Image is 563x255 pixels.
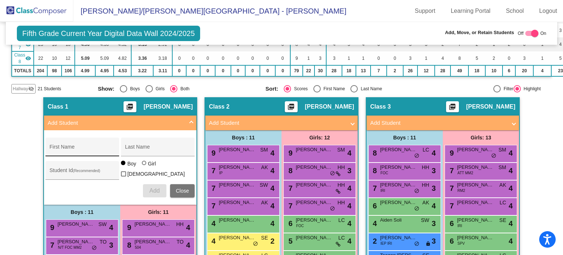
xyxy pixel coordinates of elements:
span: 2 [271,236,275,247]
div: Girls [153,85,165,92]
span: 4 [509,165,513,176]
span: SM [337,146,345,154]
span: 9 [125,223,131,232]
span: [PERSON_NAME] [305,103,354,110]
span: IRI [457,223,462,229]
span: 4 [509,200,513,211]
span: [PERSON_NAME] [296,234,332,241]
td: 3 [326,51,342,65]
td: TOTALS [12,65,34,76]
span: 4 [347,200,352,211]
mat-panel-title: Add Student [48,119,184,127]
span: 6 [371,202,377,210]
div: Boys : 11 [205,130,281,145]
input: Last Name [125,147,191,153]
span: 21 Students [38,85,61,92]
td: 20 [515,65,533,76]
span: Hallway [13,85,28,92]
span: do_not_disturb_alt [491,153,496,159]
mat-icon: visibility [25,55,31,61]
span: [PERSON_NAME] [135,238,171,245]
span: Off [518,30,523,37]
span: 4 [347,147,352,159]
mat-expansion-panel-header: Add Student [44,116,196,130]
span: HH [422,181,429,189]
div: First Name [321,85,345,92]
span: AK [261,164,268,171]
td: 0 [215,51,231,65]
span: 4 [432,200,436,211]
button: Add [143,184,166,197]
span: [PERSON_NAME] [144,103,193,110]
div: Girls: 13 [443,130,519,145]
span: 4 [509,236,513,247]
span: [PERSON_NAME] [457,216,494,224]
span: [PERSON_NAME] [466,103,515,110]
mat-radio-group: Select an option [265,85,427,92]
td: 0 [231,65,246,76]
td: 0 [200,51,215,65]
span: 9 [210,149,216,157]
div: Last Name [358,85,382,92]
span: [PERSON_NAME] [135,221,171,228]
span: Close [176,188,189,194]
td: 9 [290,51,303,65]
td: 6 [503,65,515,76]
div: Scores [291,85,308,92]
div: Boys : 11 [367,130,443,145]
div: Girls: 11 [120,205,196,219]
a: Logout [533,5,563,17]
td: 4.95 [95,65,114,76]
span: 6 [287,219,292,227]
td: 79 [290,65,303,76]
span: 4 [432,147,436,159]
button: Print Students Details [285,101,298,112]
td: 3 [403,51,417,65]
td: 4.99 [75,65,95,76]
td: 0 [186,51,200,65]
td: 0 [245,65,260,76]
span: 4 [210,219,216,227]
span: 8 [371,167,377,175]
span: do_not_disturb_alt [414,153,419,159]
span: Class 2 [209,103,229,110]
td: 18 [468,65,485,76]
td: Nicole Rozanski - No Class Name [12,51,34,65]
span: [PERSON_NAME] [296,181,332,189]
td: 18 [342,65,356,76]
span: [PERSON_NAME] [380,146,417,153]
span: 3 [432,183,436,194]
span: 3 [109,240,113,251]
span: 4 [347,218,352,229]
span: 7 [287,184,292,192]
span: 4 [271,200,275,211]
button: Print Students Details [124,101,136,112]
span: [PERSON_NAME] [457,164,494,171]
td: 2 [387,65,403,76]
td: 5.09 [95,51,114,65]
mat-panel-title: Add Student [209,119,345,127]
td: 0 [245,51,260,65]
td: 0 [186,65,200,76]
td: 12 [417,65,435,76]
td: 0 [200,65,215,76]
span: 3 [347,165,352,176]
span: HH [338,164,345,171]
span: LC [338,234,345,242]
span: 504 [135,245,141,250]
td: 12 [62,51,75,65]
td: 0 [275,65,290,76]
span: AK [499,181,506,189]
span: lock [426,241,431,247]
input: Student Id [49,170,115,176]
span: [PERSON_NAME] [457,199,494,206]
td: 30 [314,65,326,76]
td: 106 [62,65,75,76]
span: 4 [271,218,275,229]
span: LC [423,146,429,154]
span: Class 8 [14,52,25,65]
span: do_not_disturb_alt [330,206,335,212]
div: Add Student [44,130,196,205]
span: 4 [210,237,216,245]
span: RM2 [457,188,465,193]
